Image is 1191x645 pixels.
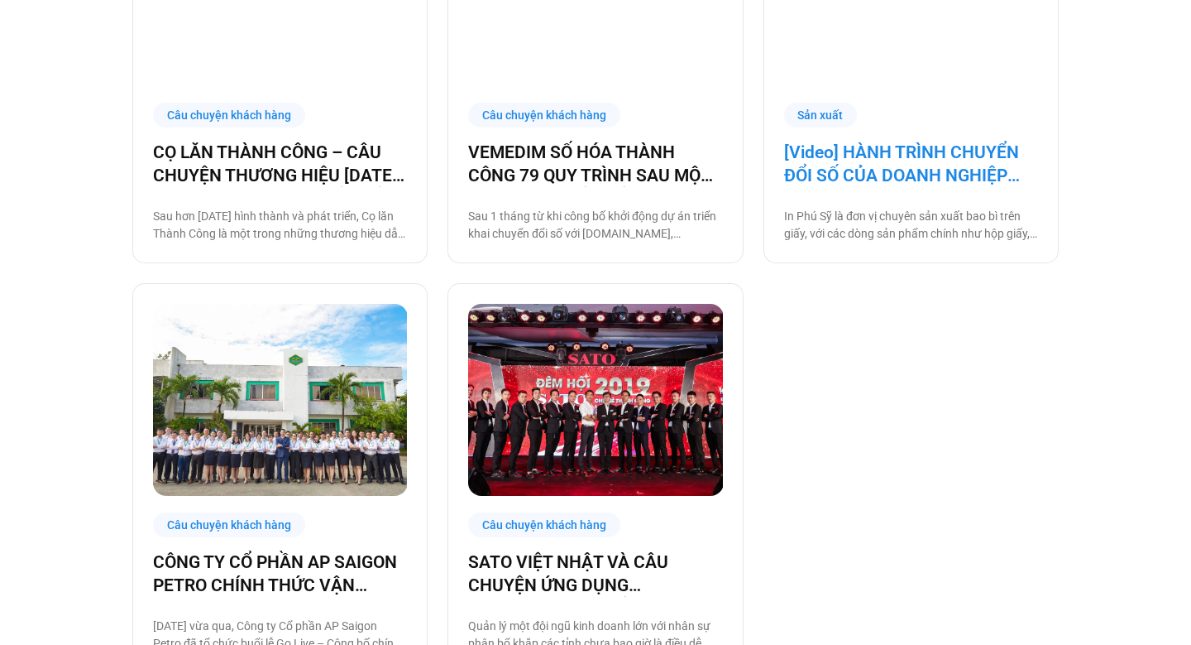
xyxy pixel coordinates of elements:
div: Sản xuất [784,103,858,128]
p: Sau 1 tháng từ khi công bố khởi động dự án triển khai chuyển đổi số với [DOMAIN_NAME], Vemedim Co... [468,208,722,243]
a: CỌ LĂN THÀNH CÔNG – CÂU CHUYỆN THƯƠNG HIỆU [DATE] VÀ HÀNH TRÌNH CHUYỂN ĐỔI SỐ CÙNG [DOMAIN_NAME] [153,141,407,187]
div: Câu chuyện khách hàng [153,513,305,538]
p: In Phú Sỹ là đơn vị chuyên sản xuất bao bì trên giấy, với các dòng sản phẩm chính như hộp giấy, h... [784,208,1038,243]
a: [Video] HÀNH TRÌNH CHUYỂN ĐỔI SỐ CỦA DOANH NGHIỆP SẢN XUẤT IN [GEOGRAPHIC_DATA] [784,141,1038,187]
a: SATO VIỆT NHẬT VÀ CÂU CHUYỆN ỨNG DỤNG [DOMAIN_NAME] ĐỂ QUẢN LÝ HOẠT ĐỘNG KINH DOANH [468,551,722,597]
a: VEMEDIM SỐ HÓA THÀNH CÔNG 79 QUY TRÌNH SAU MỘT THÁNG CHUYỂN ĐỔI SỐ CÙNG BASE [468,141,722,187]
a: CÔNG TY CỔ PHẦN AP SAIGON PETRO CHÍNH THỨC VẬN HÀNH TRÊN NỀN TẢNG [DOMAIN_NAME] [153,551,407,597]
div: Câu chuyện khách hàng [468,103,620,128]
div: Câu chuyện khách hàng [153,103,305,128]
div: Câu chuyện khách hàng [468,513,620,538]
p: Sau hơn [DATE] hình thành và phát triển, Cọ lăn Thành Công là một trong những thương hiệu dẫn đầu... [153,208,407,243]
